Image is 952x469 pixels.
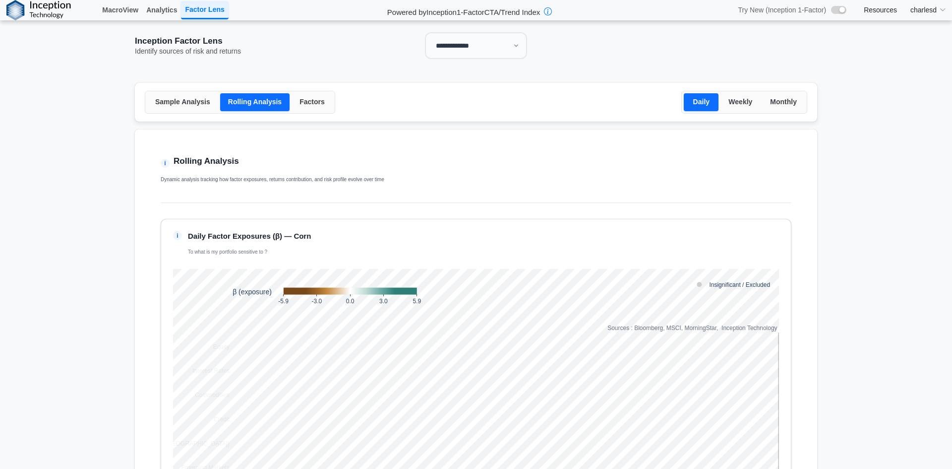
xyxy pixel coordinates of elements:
[864,5,897,14] a: Resources
[188,249,311,255] p: To what is my portfolio sensitive to ?
[684,93,718,111] button: Daily
[292,93,333,111] button: Factors
[181,1,228,19] a: Factor Lens
[220,93,290,111] button: Rolling Analysis
[188,231,311,241] p: Daily Factor Exposures (β) — Corn
[173,231,182,240] span: i
[98,1,142,18] a: MacroView
[910,5,937,15] span: charlesd
[161,159,170,168] span: tip_icon_section_rolling
[135,35,357,47] div: Inception Factor Lens
[720,93,760,111] button: Weekly
[738,5,826,14] span: Try New (Inception 1-Factor)
[762,93,805,111] button: Monthly
[142,1,181,18] a: Analytics
[161,177,458,183] p: Dynamic analysis tracking how factor exposures, returns contribution, and risk profile evolve ove...
[135,47,357,56] div: Identify sources of risk and returns
[904,1,952,19] summary: charlesd
[147,93,218,111] button: Sample Analysis
[383,3,544,17] h2: Powered by Inception 1-Factor CTA/Trend Index
[174,155,239,167] h2: Rolling Analysis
